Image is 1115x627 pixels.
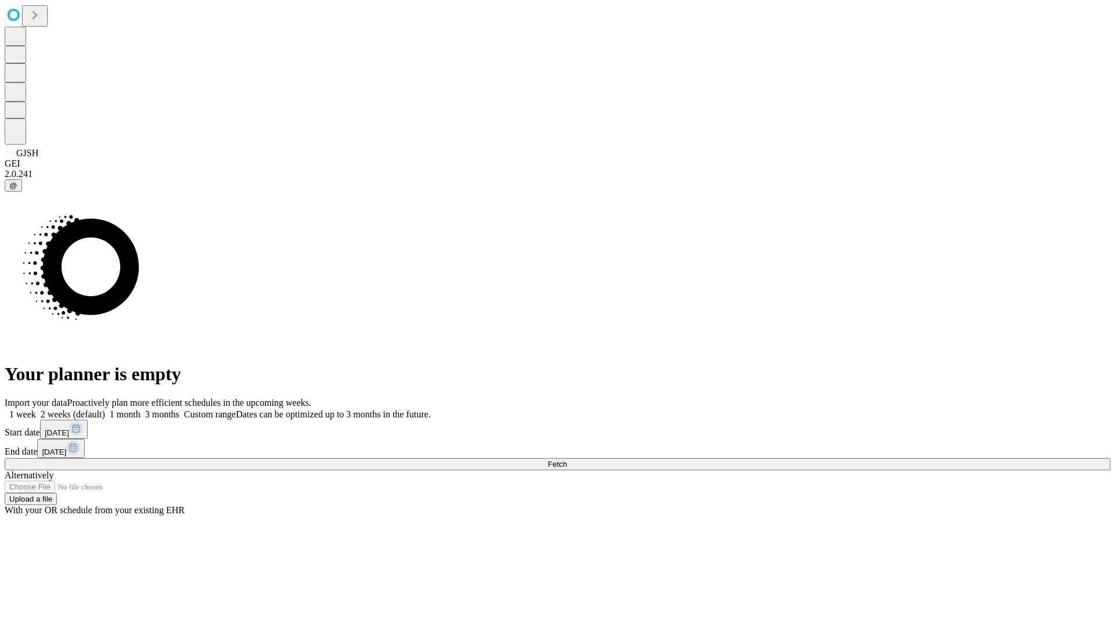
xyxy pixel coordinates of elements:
span: 1 week [9,409,36,419]
span: [DATE] [45,428,69,437]
h1: Your planner is empty [5,363,1110,385]
span: 2 weeks (default) [41,409,105,419]
div: 2.0.241 [5,169,1110,179]
span: GJSH [16,148,38,158]
div: GEI [5,158,1110,169]
span: [DATE] [42,448,66,456]
span: Import your data [5,398,67,408]
span: Proactively plan more efficient schedules in the upcoming weeks. [67,398,311,408]
span: @ [9,181,17,190]
button: Fetch [5,458,1110,470]
button: Upload a file [5,493,57,505]
span: 1 month [110,409,141,419]
button: [DATE] [37,439,85,458]
span: Alternatively [5,470,53,480]
button: @ [5,179,22,192]
div: Start date [5,420,1110,439]
span: Dates can be optimized up to 3 months in the future. [236,409,430,419]
span: With your OR schedule from your existing EHR [5,505,185,515]
span: Fetch [548,460,567,469]
button: [DATE] [40,420,88,439]
span: 3 months [145,409,179,419]
span: Custom range [184,409,236,419]
div: End date [5,439,1110,458]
